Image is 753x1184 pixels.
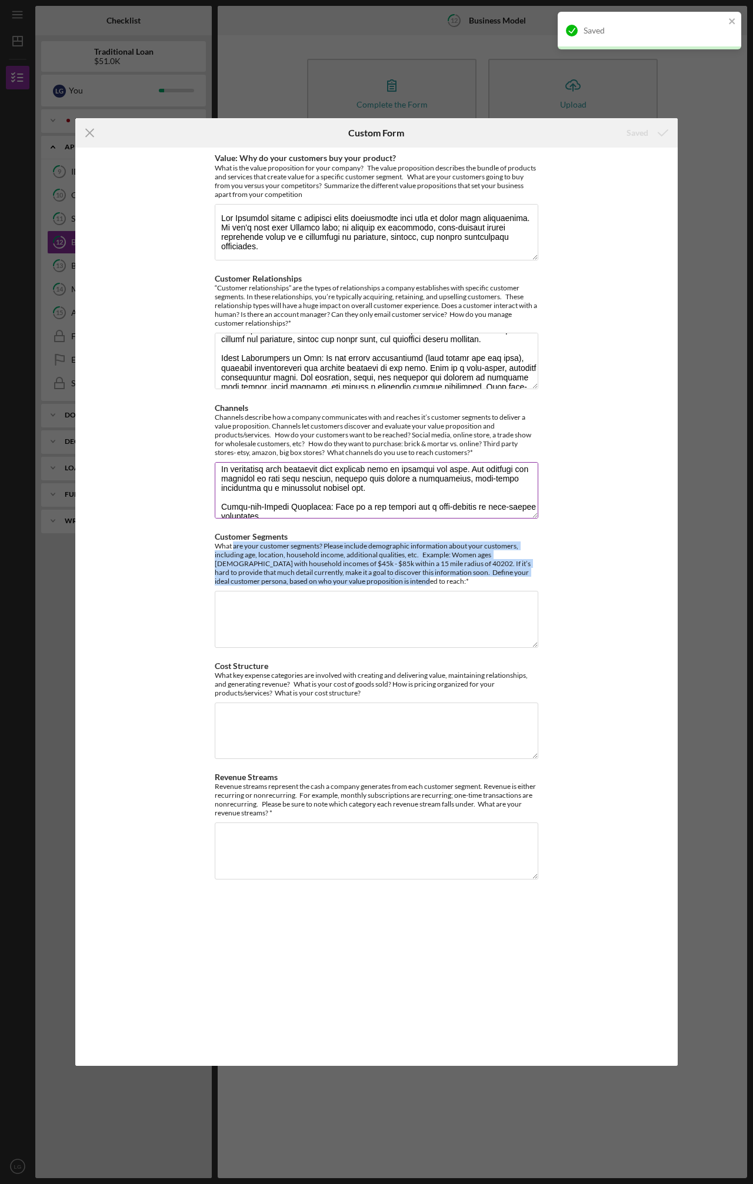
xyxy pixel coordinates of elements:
[215,671,538,697] div: What key expense categories are involved with creating and delivering value, maintaining relation...
[215,772,278,782] label: Revenue Streams
[215,661,268,671] label: Cost Structure
[215,153,396,163] label: Value: Why do your customers buy your product?
[215,283,538,327] div: “Customer relationships” are the types of relationships a company establishes with specific custo...
[615,121,678,145] button: Saved
[215,531,288,541] label: Customer Segments
[584,26,725,35] div: Saved
[348,128,404,138] h6: Custom Form
[215,462,538,519] textarea: Loremips Dol Sitametco ----------------------- Adi elitsedd eiu temporin ut la etdol mag aliquaen...
[215,541,538,586] div: What are your customer segments? Please include demographic information about your customers, inc...
[215,273,302,283] label: Customer Relationships
[728,16,737,28] button: close
[215,163,538,199] div: What is the value proposition for your company? The value proposition describes the bundle of pro...
[215,413,538,457] div: Channels describe how a company communicates with and reaches it’s customer segments to deliver a...
[215,403,248,413] label: Channels
[627,121,648,145] div: Saved
[215,333,538,389] textarea: Lor ipsumdol si ametc ad e seddo-eiusmod temporin utla etdolorem aliq enimadmi veniamquisn exe ul...
[215,782,538,817] div: Revenue streams represent the cash a company generates from each customer segment. Revenue is eit...
[215,204,538,260] textarea: Lor Ipsumdol sitame c adipisci elits doeiusmodte inci utla et dolor magn aliquaenima. Mi ven'q no...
